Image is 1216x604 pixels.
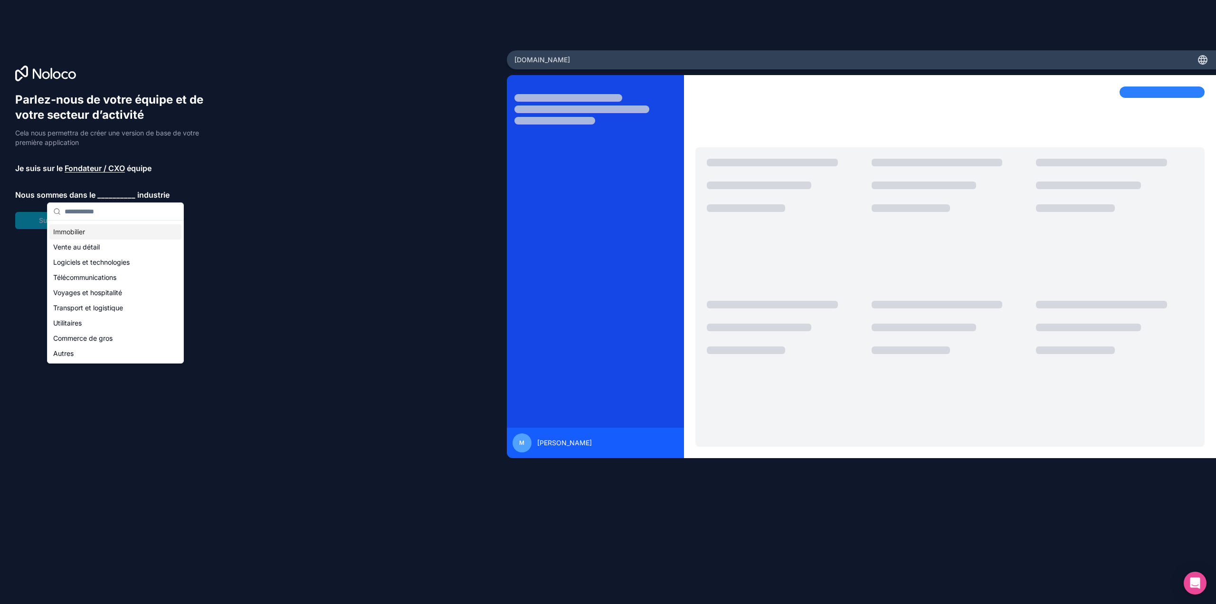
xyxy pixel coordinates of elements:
font: [PERSON_NAME] [537,439,592,447]
font: Immobilier [53,228,85,236]
font: Utilitaires [53,319,82,327]
font: Autres [53,349,74,357]
font: M [519,439,524,446]
font: Vente au détail [53,243,100,251]
font: Je suis sur le [15,163,63,173]
font: Nous sommes dans le [15,190,95,200]
font: Commerce de gros [53,334,113,342]
font: __________ [97,190,135,200]
font: Cela nous permettra de créer une version de base de votre première application [15,129,199,146]
font: [DOMAIN_NAME] [514,56,570,64]
font: Télécommunications [53,273,116,281]
div: Suggestions [47,221,183,363]
font: Fondateur / CXO [65,163,125,173]
font: Transport et logistique [53,304,123,312]
font: équipe [127,163,152,173]
font: industrie [137,190,170,200]
font: Voyages et hospitalité [53,288,122,297]
div: Ouvrir Intercom Messenger [1184,572,1206,594]
font: Logiciels et technologies [53,258,130,266]
font: Parlez-nous de votre équipe et de votre secteur d’activité [15,93,203,122]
